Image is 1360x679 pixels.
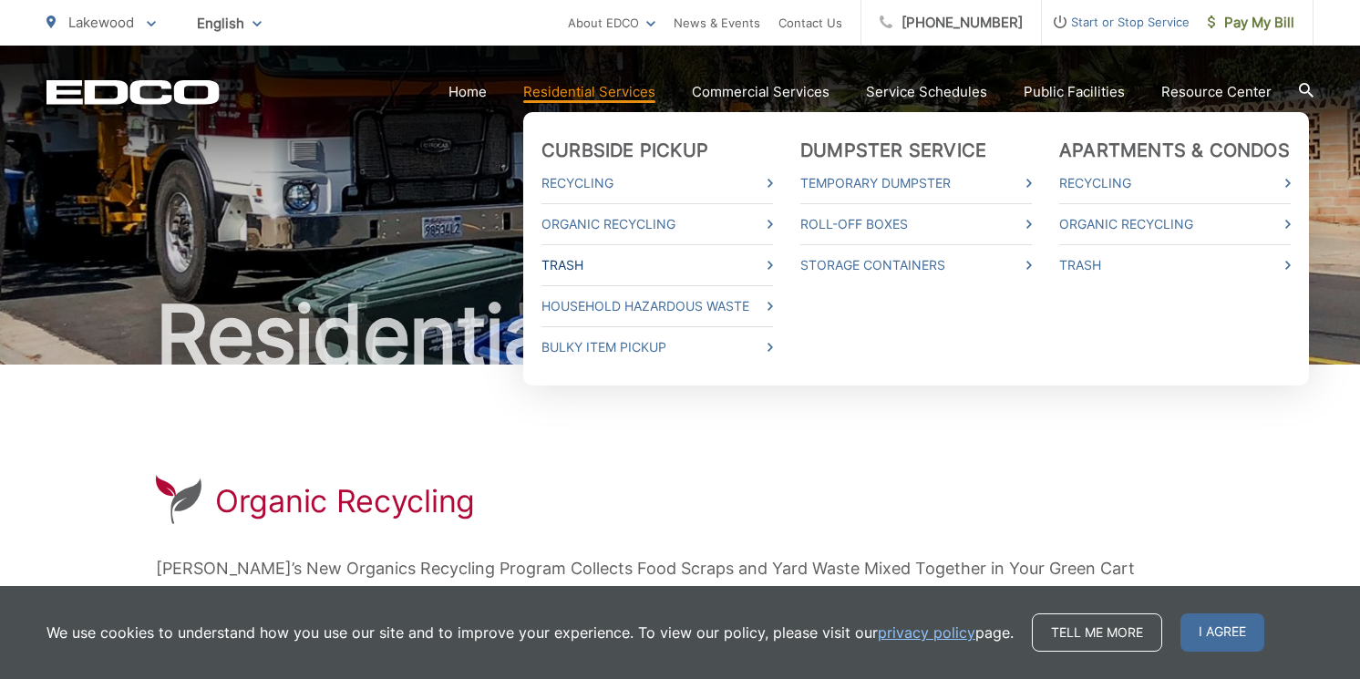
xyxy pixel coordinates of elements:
[46,290,1314,381] h2: Residential Services
[541,336,773,358] a: Bulky Item Pickup
[1059,172,1291,194] a: Recycling
[674,12,760,34] a: News & Events
[866,81,987,103] a: Service Schedules
[878,622,975,643] a: privacy policy
[800,139,986,161] a: Dumpster Service
[215,483,475,520] h1: Organic Recycling
[1059,139,1290,161] a: Apartments & Condos
[1059,254,1291,276] a: Trash
[541,295,773,317] a: Household Hazardous Waste
[800,172,1032,194] a: Temporary Dumpster
[800,213,1032,235] a: Roll-Off Boxes
[692,81,829,103] a: Commercial Services
[183,7,275,39] span: English
[448,81,487,103] a: Home
[523,81,655,103] a: Residential Services
[1032,613,1162,652] a: Tell me more
[1059,213,1291,235] a: Organic Recycling
[541,172,773,194] a: Recycling
[1024,81,1125,103] a: Public Facilities
[541,213,773,235] a: Organic Recycling
[541,139,708,161] a: Curbside Pickup
[1180,613,1264,652] span: I agree
[46,79,220,105] a: EDCD logo. Return to the homepage.
[778,12,842,34] a: Contact Us
[541,254,773,276] a: Trash
[68,14,134,31] span: Lakewood
[568,12,655,34] a: About EDCO
[156,555,1204,582] p: [PERSON_NAME]’s New Organics Recycling Program Collects Food Scraps and Yard Waste Mixed Together...
[1208,12,1294,34] span: Pay My Bill
[46,622,1014,643] p: We use cookies to understand how you use our site and to improve your experience. To view our pol...
[1161,81,1272,103] a: Resource Center
[800,254,1032,276] a: Storage Containers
